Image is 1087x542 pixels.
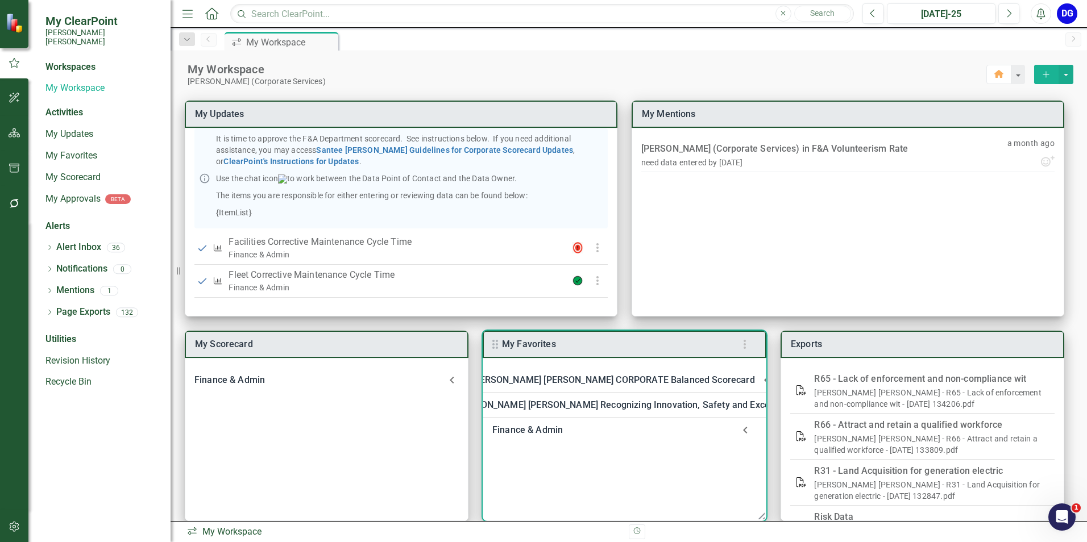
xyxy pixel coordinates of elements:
[229,249,550,260] div: Finance & Admin
[56,262,107,276] a: Notifications
[891,7,991,21] div: [DATE]-25
[56,241,101,254] a: Alert Inbox
[229,268,550,282] p: Fleet Corrective Maintenance Cycle Time
[216,190,603,201] p: The items you are responsible for either entering or reviewing data can be found below:
[502,339,556,349] a: My Favorites
[45,220,159,233] div: Alerts
[230,4,854,24] input: Search ClearPoint...
[45,106,159,119] div: Activities
[641,157,743,168] div: need data entered by [DATE]
[229,282,550,293] div: Finance & Admin
[45,61,96,74] div: Workspaces
[185,368,468,393] div: Finance & Admin
[814,509,1045,525] div: Risk Data
[195,109,244,119] a: My Updates
[116,307,138,317] div: 132
[105,194,131,204] div: BETA
[188,77,986,86] div: [PERSON_NAME] (Corporate Services)
[216,207,603,218] p: {ItemList}
[814,371,1045,387] div: R65 - Lack of enforcement and non-compliance wit
[45,193,101,206] a: My Approvals
[45,333,159,346] div: Utilities
[492,422,734,438] div: Finance & Admin
[316,145,573,155] a: Santee [PERSON_NAME] Guidelines for Corporate Scorecard Updates
[1034,65,1073,84] div: split button
[641,141,908,157] div: [PERSON_NAME] (Corporate Services) in
[229,235,550,249] p: Facilities Corrective Maintenance Cycle Time
[1057,3,1077,24] button: DG
[45,376,159,389] a: Recycle Bin
[471,372,754,388] div: [PERSON_NAME] [PERSON_NAME] CORPORATE Balanced Scorecard
[188,62,986,77] div: My Workspace
[814,434,1038,455] a: [PERSON_NAME] [PERSON_NAME] - R66 - Attract and retain a qualified workforce - [DATE] 133809.pdf
[814,480,1040,501] a: [PERSON_NAME] [PERSON_NAME] - R31 - Land Acquisition for generation electric - [DATE] 132847.pdf
[812,143,908,154] a: F&A Volunteerism Rate
[45,149,159,162] a: My Favorites
[223,157,359,166] a: ClearPoint's Instructions for Updates
[432,397,795,413] div: RISE: [PERSON_NAME] [PERSON_NAME] Recognizing Innovation, Safety and Excellence
[1048,503,1076,531] iframe: Intercom live chat
[483,393,766,418] div: RISE: [PERSON_NAME] [PERSON_NAME] Recognizing Innovation, Safety and Excellence
[56,284,94,297] a: Mentions
[1072,503,1081,512] span: 1
[56,306,110,319] a: Page Exports
[642,109,696,119] a: My Mentions
[107,243,125,252] div: 36
[814,463,1045,479] div: R31 - Land Acquisition for generation electric
[216,133,603,167] p: It is time to approve the F&A Department scorecard. See instructions below. If you need additiona...
[195,339,253,349] a: My Scorecard
[45,82,159,95] a: My Workspace
[1059,65,1073,84] button: select merge strategy
[814,417,1045,433] div: R66 - Attract and retain a qualified workforce
[794,6,851,22] button: Search
[246,35,335,49] div: My Workspace
[194,372,445,388] div: Finance & Admin
[45,128,159,141] a: My Updates
[45,14,159,28] span: My ClearPoint
[186,526,620,539] div: My Workspace
[814,388,1041,408] a: [PERSON_NAME] [PERSON_NAME] - R65 - Lack of enforcement and non-compliance wit - [DATE] 134206.pdf
[791,339,822,349] a: Exports
[45,355,159,368] a: Revision History
[113,264,131,274] div: 0
[45,171,159,184] a: My Scorecard
[1034,65,1059,84] button: select merge strategy
[45,28,159,47] small: [PERSON_NAME] [PERSON_NAME]
[483,418,766,443] div: Finance & Admin
[6,13,26,33] img: ClearPoint Strategy
[216,173,603,184] p: Use the chat icon to work between the Data Point of Contact and the Data Owner.
[810,9,835,18] span: Search
[1007,137,1055,155] p: a month ago
[100,286,118,295] div: 1
[887,3,995,24] button: [DATE]-25
[483,368,766,393] div: [PERSON_NAME] [PERSON_NAME] CORPORATE Balanced Scorecard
